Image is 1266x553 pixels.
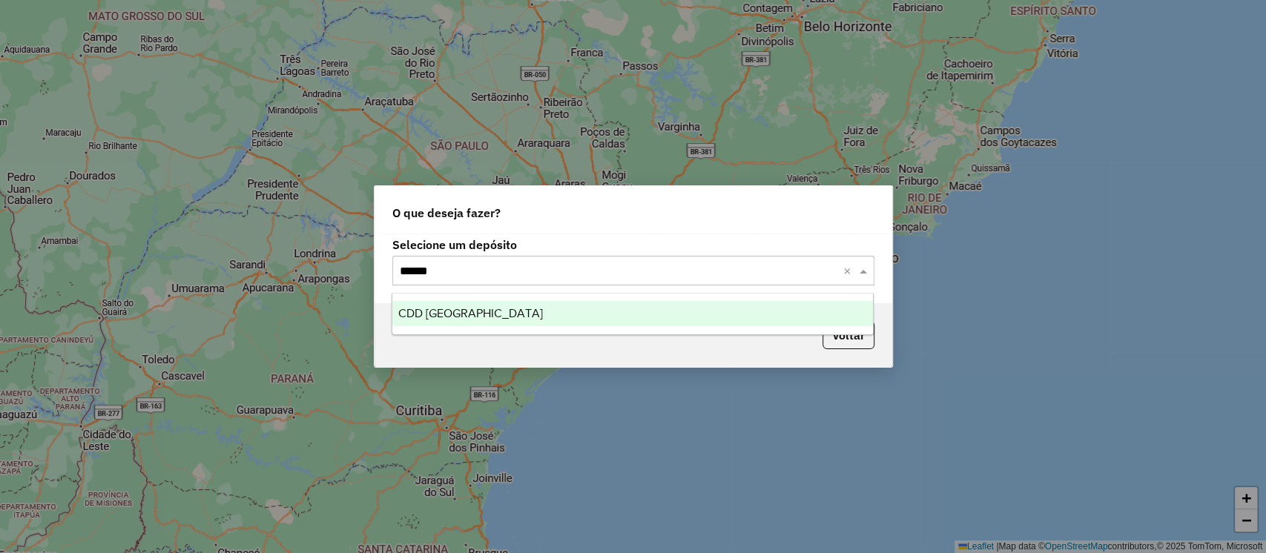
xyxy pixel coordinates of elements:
ng-dropdown-panel: Options list [392,293,874,335]
span: CDD [GEOGRAPHIC_DATA] [398,307,543,319]
button: Voltar [822,321,874,349]
span: O que deseja fazer? [392,204,501,222]
span: Clear all [843,262,856,279]
label: Selecione um depósito [392,236,874,254]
